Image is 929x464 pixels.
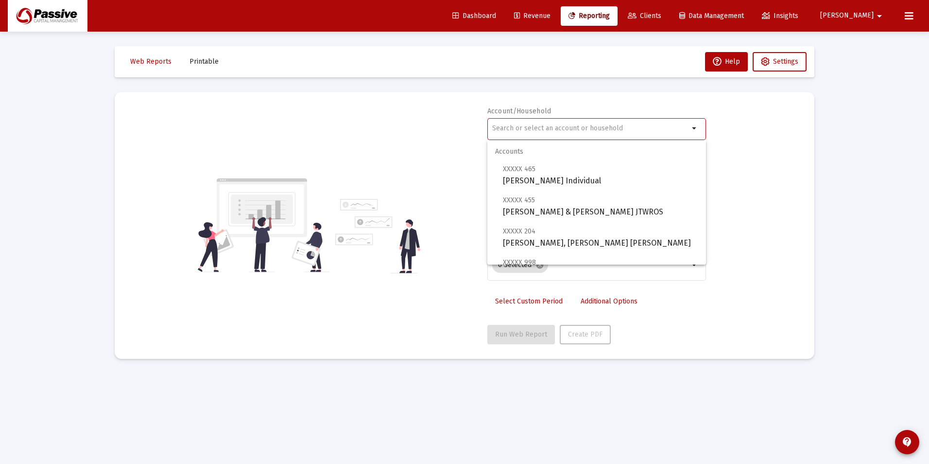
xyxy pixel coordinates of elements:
mat-icon: arrow_drop_down [689,123,701,134]
button: Settings [753,52,807,71]
span: [PERSON_NAME] Individual [503,163,698,187]
span: Revenue [514,12,551,20]
span: [PERSON_NAME] & [PERSON_NAME] JTWROS [503,194,698,218]
span: Printable [189,57,219,66]
span: Create PDF [568,330,602,339]
label: Account/Household [487,107,551,115]
mat-icon: contact_support [901,436,913,448]
mat-chip-list: Selection [492,255,689,275]
button: Printable [182,52,226,71]
img: reporting-alt [335,199,420,273]
span: Additional Options [581,297,637,305]
span: [PERSON_NAME], [PERSON_NAME] [PERSON_NAME] [503,225,698,249]
a: Reporting [561,6,618,26]
mat-icon: arrow_drop_down [874,6,885,26]
span: Help [713,57,740,66]
span: Web Reports [130,57,172,66]
img: reporting [196,177,329,273]
span: Accounts [487,140,706,163]
span: XXXXX 998 [503,258,536,267]
button: Create PDF [560,325,611,344]
span: Settings [773,57,798,66]
button: Run Web Report [487,325,555,344]
button: Help [705,52,748,71]
span: Dashboard [452,12,496,20]
a: Insights [754,6,806,26]
span: [PERSON_NAME] [820,12,874,20]
button: [PERSON_NAME] [809,6,897,25]
span: XXXXX 204 [503,227,535,235]
span: Run Web Report [495,330,547,339]
mat-chip: 6 Selected [492,257,548,273]
a: Clients [620,6,669,26]
button: Web Reports [122,52,179,71]
span: Data Management [679,12,744,20]
span: Select Custom Period [495,297,563,305]
span: Insights [762,12,798,20]
a: Dashboard [445,6,504,26]
input: Search or select an account or household [492,125,689,132]
a: Data Management [671,6,752,26]
a: Revenue [506,6,558,26]
mat-icon: cancel [535,261,544,269]
span: XXXXX 465 [503,165,535,173]
span: Reporting [568,12,610,20]
span: [PERSON_NAME] IRA [503,256,698,280]
mat-icon: arrow_drop_down [689,259,701,271]
span: Clients [628,12,661,20]
span: XXXXX 455 [503,196,535,204]
img: Dashboard [15,6,80,26]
